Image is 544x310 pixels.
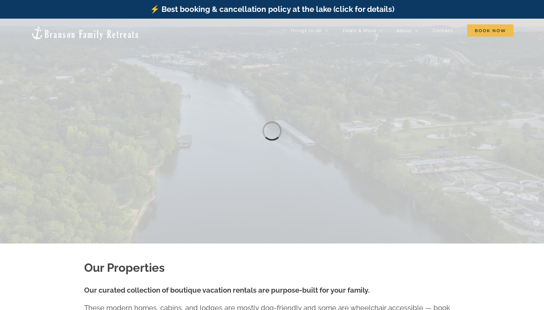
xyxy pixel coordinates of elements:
a: About [397,24,418,37]
a: ⚡️ Best booking & cancellation policy at the lake (click for details) [150,4,394,14]
nav: Main Menu [229,24,513,37]
span: About [397,28,412,33]
a: Contact [433,24,453,37]
span: Contact [433,28,453,33]
a: Things to do [290,24,328,37]
strong: Our curated collection of boutique vacation rentals are purpose-built for your family. [84,286,370,294]
span: Vacation homes [229,28,269,33]
img: Branson Family Retreats Logo [31,26,139,40]
span: Things to do [290,28,322,33]
strong: Our Properties [84,261,165,274]
a: Deals & More [343,24,382,37]
span: Deals & More [343,28,376,33]
a: Book Now [467,24,513,37]
a: Vacation homes [229,24,276,37]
